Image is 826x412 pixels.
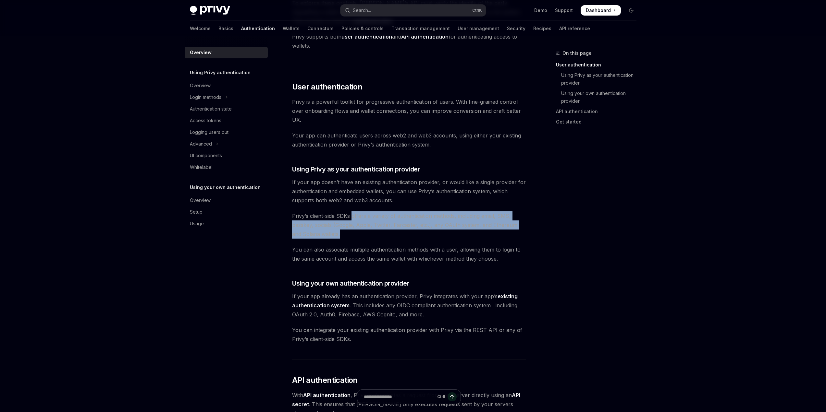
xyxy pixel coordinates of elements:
button: Toggle Advanced section [185,138,268,150]
div: Whitelabel [190,163,213,171]
a: Policies & controls [341,21,384,36]
a: Using your own authentication provider [556,88,642,106]
div: Usage [190,220,204,228]
div: Access tokens [190,117,221,124]
a: Logging users out [185,126,268,138]
a: Access tokens [185,115,268,126]
h5: Using your own authentication [190,183,261,191]
span: Your app can authenticate users across web2 and web3 accounts, using either your existing authent... [292,131,526,149]
a: Demo [534,7,547,14]
div: Authentication state [190,105,232,113]
strong: API authentication [401,33,449,40]
a: Wallets [283,21,300,36]
span: If your app doesn’t have an existing authentication provider, or would like a single provider for... [292,178,526,205]
span: Privy’s client-side SDKs offers a variety of authentication methods, including email, SMS, passke... [292,211,526,239]
a: User management [458,21,499,36]
a: API reference [559,21,590,36]
span: You can also associate multiple authentication methods with a user, allowing them to login to the... [292,245,526,263]
a: Support [555,7,573,14]
a: Welcome [190,21,211,36]
a: Recipes [533,21,551,36]
div: Overview [190,196,211,204]
div: Search... [353,6,371,14]
span: Privy supports both and for authenticating access to wallets. [292,32,526,50]
a: Security [507,21,525,36]
a: Overview [185,80,268,91]
div: Advanced [190,140,212,148]
a: UI components [185,150,268,161]
span: Using your own authentication provider [292,279,409,288]
div: Overview [190,82,211,89]
a: Authentication [241,21,275,36]
a: Dashboard [581,5,621,16]
div: Setup [190,208,203,216]
input: Ask a question... [364,390,435,404]
div: UI components [190,152,222,159]
a: Overview [185,47,268,58]
a: Whitelabel [185,161,268,173]
a: Overview [185,194,268,206]
span: Using Privy as your authentication provider [292,165,420,174]
span: On this page [562,49,592,57]
div: Logging users out [190,128,228,136]
button: Open search [340,5,486,16]
button: Toggle Login methods section [185,91,268,103]
span: Privy is a powerful toolkit for progressive authentication of users. With fine-grained control ov... [292,97,526,124]
img: dark logo [190,6,230,15]
button: Send message [448,392,457,401]
a: Connectors [307,21,334,36]
a: User authentication [556,60,642,70]
a: Transaction management [391,21,450,36]
span: API authentication [292,375,358,385]
span: Dashboard [586,7,611,14]
div: Login methods [190,93,221,101]
span: User authentication [292,82,363,92]
a: Basics [218,21,233,36]
span: Ctrl K [472,8,482,13]
span: If your app already has an authentication provider, Privy integrates with your app’s . This inclu... [292,292,526,319]
a: API authentication [556,106,642,117]
a: Usage [185,218,268,230]
a: Authentication state [185,103,268,115]
a: Setup [185,206,268,218]
div: Overview [190,49,212,56]
strong: user authentication [341,33,392,40]
button: Toggle dark mode [626,5,636,16]
h5: Using Privy authentication [190,69,251,77]
span: You can integrate your existing authentication provider with Privy via the REST API or any of Pri... [292,325,526,344]
a: Using Privy as your authentication provider [556,70,642,88]
a: Get started [556,117,642,127]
